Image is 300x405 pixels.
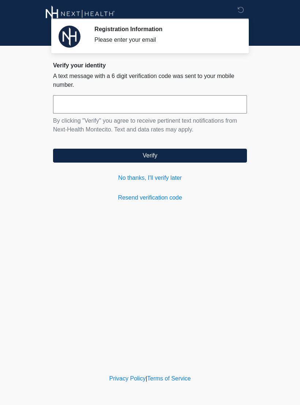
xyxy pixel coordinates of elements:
h2: Registration Information [94,26,236,33]
a: | [146,375,147,382]
button: Verify [53,149,247,163]
a: Resend verification code [53,193,247,202]
a: Privacy Policy [109,375,146,382]
img: Next-Health Montecito Logo [46,5,115,22]
img: Agent Avatar [59,26,80,48]
a: Terms of Service [147,375,191,382]
h2: Verify your identity [53,62,247,69]
p: A text message with a 6 digit verification code was sent to your mobile number. [53,72,247,89]
a: No thanks, I'll verify later [53,174,247,182]
p: By clicking "Verify" you agree to receive pertinent text notifications from Next-Health Montecito... [53,116,247,134]
div: Please enter your email [94,36,236,44]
